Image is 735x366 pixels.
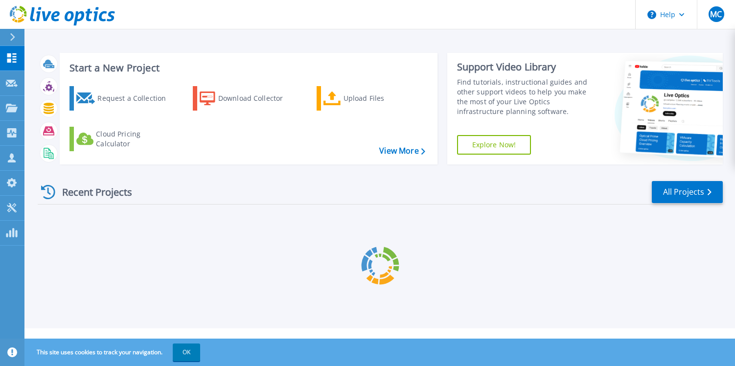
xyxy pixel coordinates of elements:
button: OK [173,343,200,361]
span: MC [710,10,722,18]
span: This site uses cookies to track your navigation. [27,343,200,361]
h3: Start a New Project [69,63,425,73]
div: Request a Collection [97,89,176,108]
a: Request a Collection [69,86,179,111]
a: Upload Files [317,86,426,111]
div: Recent Projects [38,180,145,204]
a: Cloud Pricing Calculator [69,127,179,151]
div: Download Collector [218,89,297,108]
a: View More [379,146,425,156]
div: Upload Files [344,89,422,108]
a: Explore Now! [457,135,531,155]
div: Find tutorials, instructional guides and other support videos to help you make the most of your L... [457,77,595,116]
div: Support Video Library [457,61,595,73]
div: Cloud Pricing Calculator [96,129,174,149]
a: All Projects [652,181,723,203]
a: Download Collector [193,86,302,111]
